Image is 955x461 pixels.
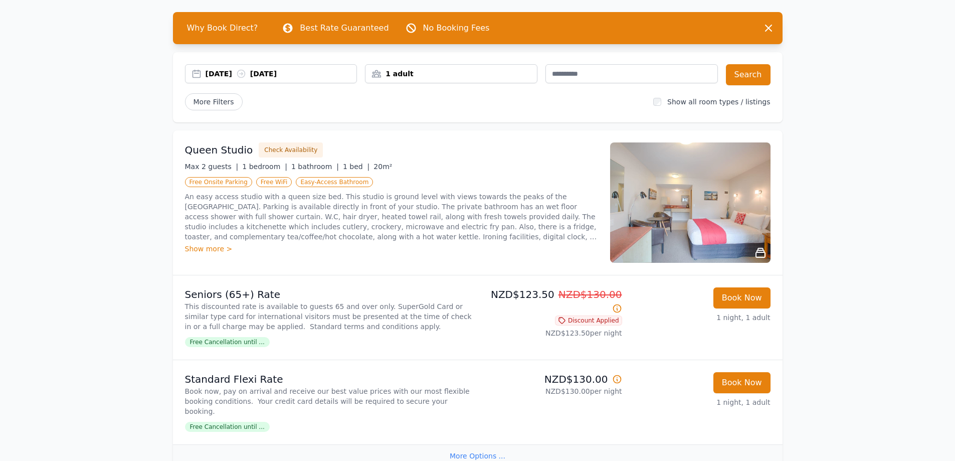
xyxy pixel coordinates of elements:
span: 1 bedroom | [242,163,287,171]
button: Book Now [713,287,771,309]
div: 1 adult [365,69,537,79]
span: 1 bathroom | [291,163,339,171]
button: Book Now [713,372,771,393]
button: Check Availability [259,142,323,158]
p: Book now, pay on arrival and receive our best value prices with our most flexible booking conditi... [185,386,474,416]
span: Discount Applied [555,316,622,326]
div: [DATE] [DATE] [206,69,357,79]
div: Show more > [185,244,598,254]
span: More Filters [185,93,243,110]
p: 1 night, 1 adult [630,313,771,323]
button: Search [726,64,771,85]
p: NZD$130.00 [482,372,622,386]
span: Easy-Access Bathroom [296,177,373,187]
span: 1 bed | [343,163,369,171]
p: Seniors (65+) Rate [185,287,474,301]
p: 1 night, 1 adult [630,397,771,407]
span: Free Cancellation until ... [185,422,270,432]
h3: Queen Studio [185,143,253,157]
p: Best Rate Guaranteed [300,22,389,34]
p: Standard Flexi Rate [185,372,474,386]
p: NZD$123.50 [482,287,622,316]
span: Max 2 guests | [185,163,239,171]
span: Why Book Direct? [179,18,266,38]
p: NZD$130.00 per night [482,386,622,396]
span: Free Onsite Parking [185,177,252,187]
label: Show all room types / listings [667,98,770,106]
span: 20m² [373,163,392,171]
span: Free Cancellation until ... [185,337,270,347]
p: An easy access studio with a queen size bed. This studio is ground level with views towards the p... [185,192,598,242]
span: Free WiFi [256,177,292,187]
span: NZD$130.00 [558,288,622,300]
p: NZD$123.50 per night [482,328,622,338]
p: This discounted rate is available to guests 65 and over only. SuperGold Card or similar type card... [185,301,474,332]
p: No Booking Fees [423,22,490,34]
